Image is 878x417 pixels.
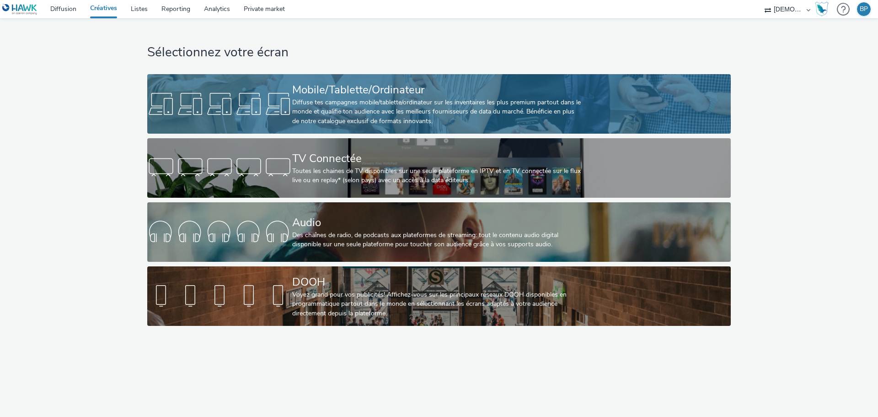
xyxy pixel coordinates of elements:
a: Mobile/Tablette/OrdinateurDiffuse tes campagnes mobile/tablette/ordinateur sur les inventaires le... [147,74,730,134]
a: TV ConnectéeToutes les chaines de TV disponibles sur une seule plateforme en IPTV et en TV connec... [147,138,730,198]
div: Voyez grand pour vos publicités! Affichez-vous sur les principaux réseaux DOOH disponibles en pro... [292,290,582,318]
div: Audio [292,215,582,231]
div: Des chaînes de radio, de podcasts aux plateformes de streaming: tout le contenu audio digital dis... [292,231,582,249]
div: Toutes les chaines de TV disponibles sur une seule plateforme en IPTV et en TV connectée sur le f... [292,167,582,185]
img: undefined Logo [2,4,37,15]
a: DOOHVoyez grand pour vos publicités! Affichez-vous sur les principaux réseaux DOOH disponibles en... [147,266,730,326]
div: Mobile/Tablette/Ordinateur [292,82,582,98]
div: Diffuse tes campagnes mobile/tablette/ordinateur sur les inventaires les plus premium partout dan... [292,98,582,126]
h1: Sélectionnez votre écran [147,44,730,61]
div: TV Connectée [292,151,582,167]
div: BP [860,2,868,16]
div: DOOH [292,274,582,290]
a: Hawk Academy [815,2,832,16]
a: AudioDes chaînes de radio, de podcasts aux plateformes de streaming: tout le contenu audio digita... [147,202,730,262]
img: Hawk Academy [815,2,829,16]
